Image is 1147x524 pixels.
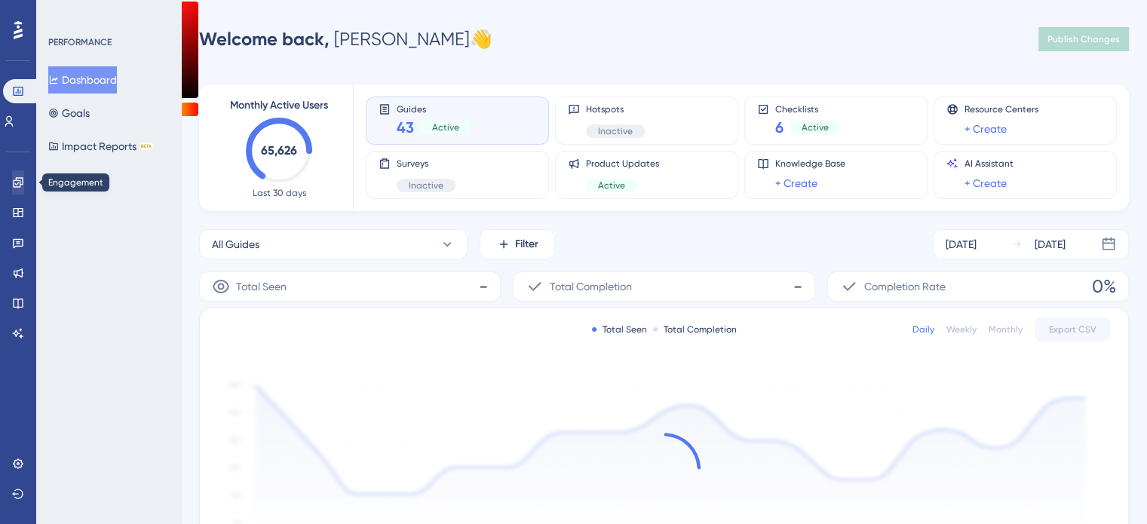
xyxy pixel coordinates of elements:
[397,117,414,138] span: 43
[598,125,633,137] span: Inactive
[775,174,817,192] a: + Create
[230,97,328,115] span: Monthly Active Users
[946,235,977,253] div: [DATE]
[1035,317,1110,342] button: Export CSV
[912,323,934,336] div: Daily
[598,179,625,192] span: Active
[212,235,259,253] span: All Guides
[775,103,841,114] span: Checklists
[1038,27,1129,51] button: Publish Changes
[1049,323,1096,336] span: Export CSV
[199,28,330,50] span: Welcome back,
[199,27,492,51] div: [PERSON_NAME] 👋
[793,274,802,299] span: -
[48,66,117,93] button: Dashboard
[261,143,297,158] text: 65,626
[48,133,153,160] button: Impact ReportsBETA
[253,187,306,199] span: Last 30 days
[140,142,153,150] div: BETA
[1092,274,1116,299] span: 0%
[592,323,647,336] div: Total Seen
[653,323,737,336] div: Total Completion
[432,121,459,133] span: Active
[802,121,829,133] span: Active
[480,229,555,259] button: Filter
[775,158,845,170] span: Knowledge Base
[550,277,632,296] span: Total Completion
[409,179,443,192] span: Inactive
[946,323,977,336] div: Weekly
[965,120,1007,138] a: + Create
[775,117,784,138] span: 6
[989,323,1023,336] div: Monthly
[199,229,468,259] button: All Guides
[586,158,659,170] span: Product Updates
[397,158,455,170] span: Surveys
[864,277,946,296] span: Completion Rate
[236,277,287,296] span: Total Seen
[397,103,471,114] span: Guides
[48,36,112,48] div: PERFORMANCE
[965,103,1038,115] span: Resource Centers
[1035,235,1066,253] div: [DATE]
[48,100,90,127] button: Goals
[1047,33,1120,45] span: Publish Changes
[515,235,538,253] span: Filter
[965,174,1007,192] a: + Create
[965,158,1014,170] span: AI Assistant
[479,274,488,299] span: -
[586,103,645,115] span: Hotspots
